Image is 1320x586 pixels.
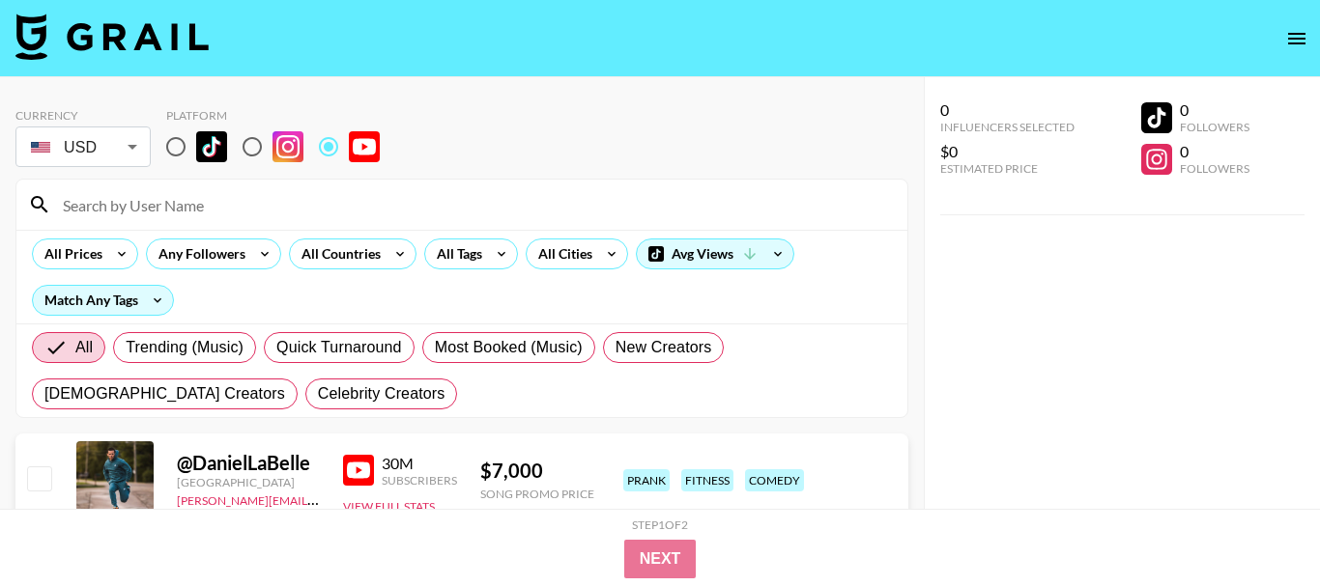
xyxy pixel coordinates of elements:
[273,131,303,162] img: Instagram
[147,239,249,268] div: Any Followers
[681,469,733,491] div: fitness
[196,131,227,162] img: TikTok
[527,239,596,268] div: All Cities
[745,469,804,491] div: comedy
[126,336,244,359] span: Trending (Music)
[33,239,106,268] div: All Prices
[177,451,320,475] div: @ DanielLaBelle
[616,336,712,359] span: New Creators
[435,336,583,359] span: Most Booked (Music)
[632,517,688,532] div: Step 1 of 2
[382,454,457,473] div: 30M
[166,108,395,123] div: Platform
[637,239,793,268] div: Avg Views
[382,473,457,488] div: Subscribers
[1277,19,1316,58] button: open drawer
[623,469,670,491] div: prank
[343,455,374,486] img: YouTube
[177,489,463,508] a: [PERSON_NAME][EMAIL_ADDRESS][DOMAIN_NAME]
[940,120,1075,134] div: Influencers Selected
[343,499,435,514] button: View Full Stats
[480,487,594,501] div: Song Promo Price
[624,540,697,578] button: Next
[1180,142,1249,161] div: 0
[349,131,380,162] img: YouTube
[33,286,173,315] div: Match Any Tags
[15,108,151,123] div: Currency
[276,336,402,359] span: Quick Turnaround
[177,475,320,489] div: [GEOGRAPHIC_DATA]
[318,382,445,405] span: Celebrity Creators
[425,239,486,268] div: All Tags
[1180,161,1249,176] div: Followers
[51,189,896,220] input: Search by User Name
[940,142,1075,161] div: $0
[75,336,93,359] span: All
[1180,120,1249,134] div: Followers
[15,14,209,60] img: Grail Talent
[19,130,147,164] div: USD
[1180,100,1249,120] div: 0
[480,459,594,483] div: $ 7,000
[290,239,385,268] div: All Countries
[44,382,285,405] span: [DEMOGRAPHIC_DATA] Creators
[940,161,1075,176] div: Estimated Price
[940,100,1075,120] div: 0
